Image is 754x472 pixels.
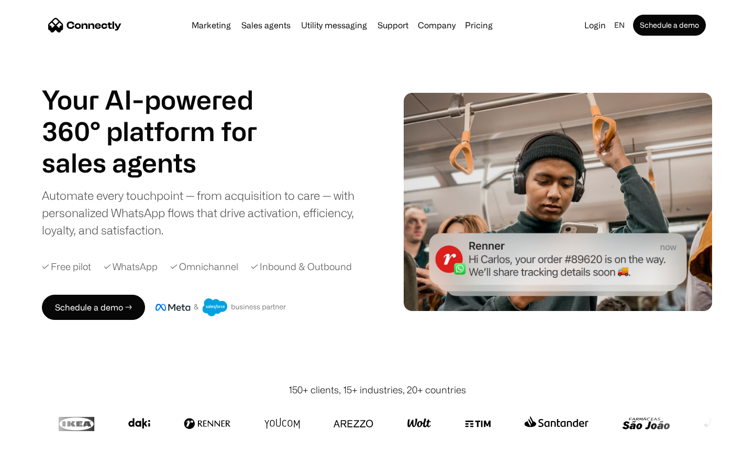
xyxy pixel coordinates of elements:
[580,18,610,33] a: Login
[42,187,372,239] div: Automate every touchpoint — from acquisition to care — with personalized WhatsApp flows that driv...
[297,21,371,29] a: Utility messaging
[187,21,235,29] a: Marketing
[614,18,625,33] div: en
[42,84,283,147] h1: Your AI-powered 360° platform for
[633,15,706,36] a: Schedule a demo
[10,453,63,468] aside: Language selected: English
[42,147,283,178] h1: sales agents
[42,260,91,274] div: ✓ Free pilot
[104,260,158,274] div: ✓ WhatsApp
[170,260,238,274] div: ✓ Omnichannel
[418,18,456,33] div: Company
[289,383,466,397] div: 150+ clients, 15+ industries, 20+ countries
[237,21,295,29] a: Sales agents
[251,260,352,274] div: ✓ Inbound & Outbound
[42,295,145,320] a: Schedule a demo →
[156,298,286,316] img: Meta and Salesforce business partner badge.
[373,21,413,29] a: Support
[21,454,63,468] ul: Language list
[461,21,497,29] a: Pricing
